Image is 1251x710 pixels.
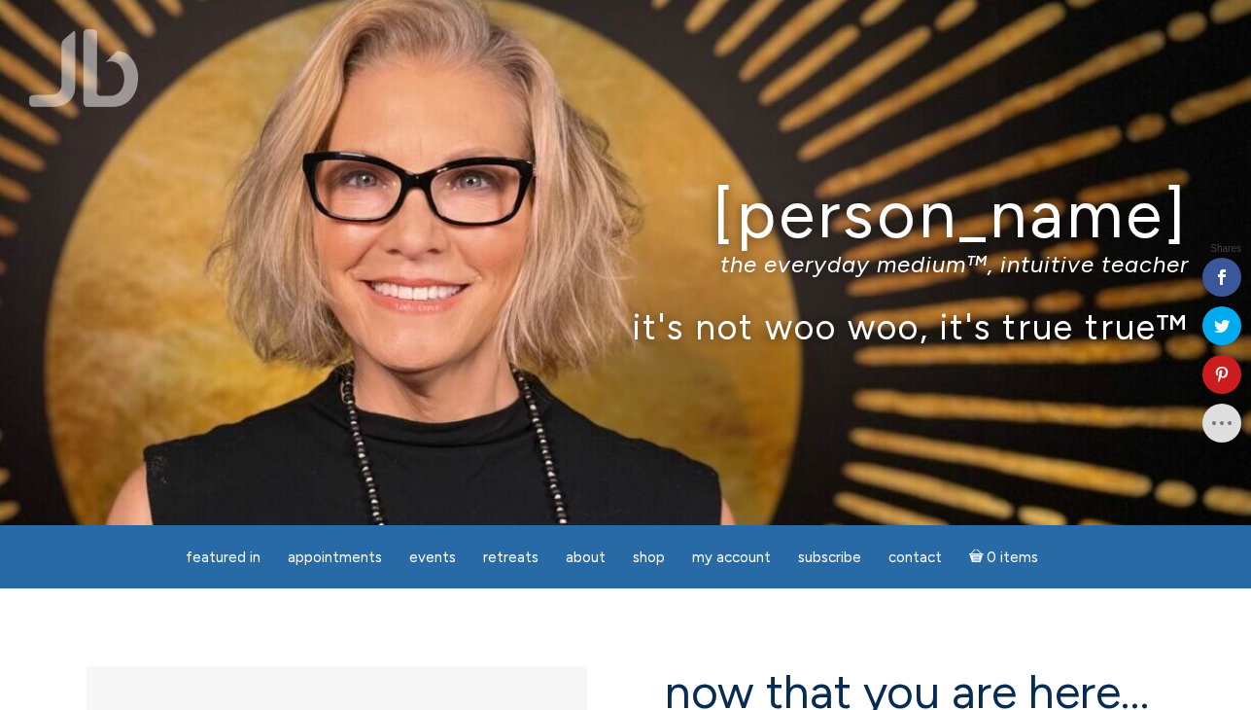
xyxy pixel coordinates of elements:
span: Shop [633,549,665,566]
span: Events [409,549,456,566]
span: Retreats [483,549,539,566]
a: About [554,539,617,577]
i: Cart [969,549,988,566]
span: Subscribe [798,549,861,566]
span: Contact [888,549,942,566]
p: the everyday medium™, intuitive teacher [63,250,1189,278]
span: featured in [186,549,261,566]
a: Retreats [471,539,550,577]
h1: [PERSON_NAME] [63,178,1189,251]
a: Shop [621,539,677,577]
a: Contact [877,539,954,577]
a: featured in [174,539,272,577]
span: About [566,549,606,566]
a: Events [398,539,468,577]
img: Jamie Butler. The Everyday Medium [29,29,139,107]
span: Shares [1210,244,1241,254]
a: My Account [680,539,782,577]
a: Appointments [276,539,394,577]
span: Appointments [288,549,382,566]
p: it's not woo woo, it's true true™ [63,305,1189,347]
span: 0 items [987,550,1038,565]
span: My Account [692,549,771,566]
a: Cart0 items [957,537,1051,577]
a: Subscribe [786,539,873,577]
